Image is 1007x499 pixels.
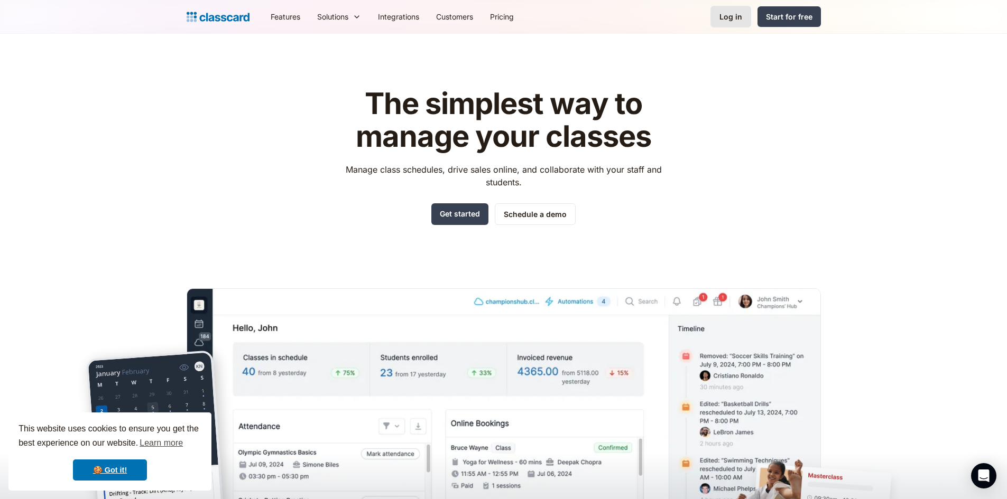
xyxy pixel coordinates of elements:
[428,5,482,29] a: Customers
[336,88,671,153] h1: The simplest way to manage your classes
[19,422,201,451] span: This website uses cookies to ensure you get the best experience on our website.
[73,459,147,481] a: dismiss cookie message
[369,5,428,29] a: Integrations
[309,5,369,29] div: Solutions
[971,463,996,488] div: Open Intercom Messenger
[317,11,348,22] div: Solutions
[757,6,821,27] a: Start for free
[495,203,576,225] a: Schedule a demo
[8,412,211,491] div: cookieconsent
[766,11,812,22] div: Start for free
[482,5,522,29] a: Pricing
[719,11,742,22] div: Log in
[431,203,488,225] a: Get started
[187,10,250,24] a: Logo
[336,163,671,189] p: Manage class schedules, drive sales online, and collaborate with your staff and students.
[710,6,751,27] a: Log in
[262,5,309,29] a: Features
[138,435,184,451] a: learn more about cookies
